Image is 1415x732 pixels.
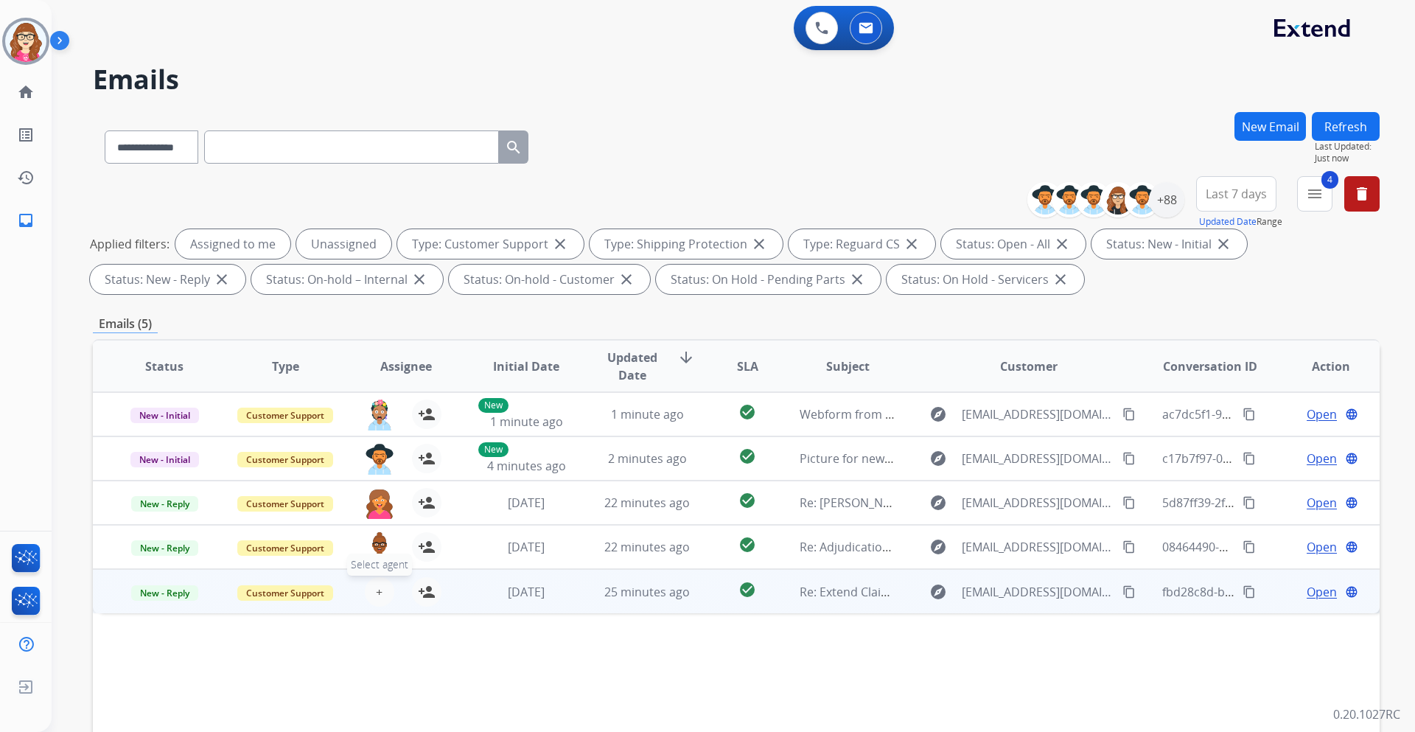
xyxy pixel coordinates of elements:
[1162,450,1388,467] span: c17b7f97-0b77-4932-ab65-c1d0e8a7d648
[1163,358,1257,375] span: Conversation ID
[131,540,198,556] span: New - Reply
[1312,112,1380,141] button: Refresh
[493,358,559,375] span: Initial Date
[487,458,566,474] span: 4 minutes ago
[418,538,436,556] mat-icon: person_add
[410,271,428,288] mat-icon: close
[1315,141,1380,153] span: Last Updated:
[1307,538,1337,556] span: Open
[1215,235,1232,253] mat-icon: close
[1091,229,1247,259] div: Status: New - Initial
[656,265,881,294] div: Status: On Hold - Pending Parts
[929,405,947,423] mat-icon: explore
[418,583,436,601] mat-icon: person_add
[738,447,756,465] mat-icon: check_circle
[1259,341,1380,392] th: Action
[611,406,684,422] span: 1 minute ago
[1333,705,1400,723] p: 0.20.1027RC
[599,349,666,384] span: Updated Date
[962,583,1114,601] span: [EMAIL_ADDRESS][DOMAIN_NAME]
[1243,452,1256,465] mat-icon: content_copy
[1353,185,1371,203] mat-icon: delete
[1345,408,1358,421] mat-icon: language
[1122,496,1136,509] mat-icon: content_copy
[365,400,394,431] img: agent-avatar
[1243,496,1256,509] mat-icon: content_copy
[962,538,1114,556] span: [EMAIL_ADDRESS][DOMAIN_NAME]
[5,21,46,62] img: avatar
[1307,494,1337,512] span: Open
[604,539,690,555] span: 22 minutes ago
[800,450,917,467] span: Picture for new claim
[237,540,333,556] span: Customer Support
[17,126,35,144] mat-icon: list_alt
[800,406,1133,422] span: Webform from [EMAIL_ADDRESS][DOMAIN_NAME] on [DATE]
[962,450,1114,467] span: [EMAIL_ADDRESS][DOMAIN_NAME]
[365,577,394,607] button: +Select agent
[1307,583,1337,601] span: Open
[1321,171,1338,189] span: 4
[1199,216,1257,228] button: Updated Date
[251,265,443,294] div: Status: On-hold – Internal
[1297,176,1332,212] button: 4
[1162,584,1384,600] span: fbd28c8d-bdae-4362-b3d1-af00fb2029cc
[800,539,940,555] span: Re: Adjudication Decision
[1162,539,1388,555] span: 08464490-ded3-4dba-af78-a7be78b97f19
[929,583,947,601] mat-icon: explore
[1196,176,1276,212] button: Last 7 days
[17,169,35,187] mat-icon: history
[1345,585,1358,599] mat-icon: language
[1122,540,1136,554] mat-icon: content_copy
[1122,452,1136,465] mat-icon: content_copy
[418,405,436,423] mat-icon: person_add
[131,496,198,512] span: New - Reply
[962,494,1114,512] span: [EMAIL_ADDRESS][DOMAIN_NAME]
[738,536,756,554] mat-icon: check_circle
[17,83,35,101] mat-icon: home
[1315,153,1380,164] span: Just now
[490,414,563,430] span: 1 minute ago
[551,235,569,253] mat-icon: close
[737,358,758,375] span: SLA
[93,65,1380,94] h2: Emails
[1243,408,1256,421] mat-icon: content_copy
[1345,496,1358,509] mat-icon: language
[738,492,756,509] mat-icon: check_circle
[508,495,545,511] span: [DATE]
[1199,215,1282,228] span: Range
[1206,191,1267,197] span: Last 7 days
[826,358,870,375] span: Subject
[296,229,391,259] div: Unassigned
[604,495,690,511] span: 22 minutes ago
[1307,405,1337,423] span: Open
[1162,406,1386,422] span: ac7dc5f1-9c70-4793-a0f1-add8db1219d9
[738,403,756,421] mat-icon: check_circle
[1122,408,1136,421] mat-icon: content_copy
[365,532,394,563] img: agent-avatar
[1053,235,1071,253] mat-icon: close
[130,452,199,467] span: New - Initial
[418,494,436,512] mat-icon: person_add
[1052,271,1069,288] mat-icon: close
[237,585,333,601] span: Customer Support
[380,358,432,375] span: Assignee
[508,584,545,600] span: [DATE]
[962,405,1114,423] span: [EMAIL_ADDRESS][DOMAIN_NAME]
[347,554,412,576] span: Select agent
[750,235,768,253] mat-icon: close
[929,538,947,556] mat-icon: explore
[1306,185,1324,203] mat-icon: menu
[1162,495,1374,511] span: 5d87ff39-2f98-4bfc-af87-20a65f95ebb0
[17,212,35,229] mat-icon: inbox
[1122,585,1136,599] mat-icon: content_copy
[1000,358,1058,375] span: Customer
[478,442,509,457] p: New
[1307,450,1337,467] span: Open
[175,229,290,259] div: Assigned to me
[449,265,650,294] div: Status: On-hold - Customer
[887,265,1084,294] div: Status: On Hold - Servicers
[397,229,584,259] div: Type: Customer Support
[618,271,635,288] mat-icon: close
[418,450,436,467] mat-icon: person_add
[365,444,394,475] img: agent-avatar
